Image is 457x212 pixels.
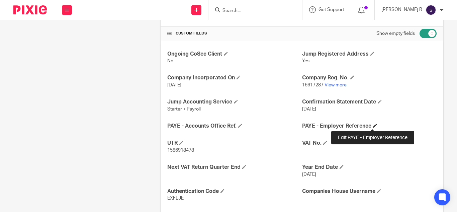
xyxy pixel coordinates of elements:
[167,59,173,63] span: No
[376,30,415,37] label: Show empty fields
[426,5,436,15] img: svg%3E
[302,140,437,147] h4: VAT No.
[167,123,302,130] h4: PAYE - Accounts Office Ref.
[302,83,324,87] span: 16617287
[167,188,302,195] h4: Authentication Code
[167,51,302,58] h4: Ongoing CoSec Client
[167,107,201,112] span: Starter + Payroll
[302,164,437,171] h4: Year End Date
[302,123,437,130] h4: PAYE - Employer Reference
[167,74,302,81] h4: Company Incorporated On
[167,164,302,171] h4: Next VAT Return Quarter End
[167,31,302,36] h4: CUSTOM FIELDS
[167,98,302,105] h4: Jump Accounting Service
[302,98,437,105] h4: Confirmation Statement Date
[302,59,309,63] span: Yes
[302,74,437,81] h4: Company Reg. No.
[302,188,437,195] h4: Companies House Username
[325,83,347,87] a: View more
[302,51,437,58] h4: Jump Registered Address
[381,6,422,13] p: [PERSON_NAME] R
[13,5,47,14] img: Pixie
[167,196,184,201] span: EXFLJE
[167,83,181,87] span: [DATE]
[318,7,344,12] span: Get Support
[302,107,316,112] span: [DATE]
[167,148,194,153] span: 1586918478
[222,8,282,14] input: Search
[302,172,316,177] span: [DATE]
[167,140,302,147] h4: UTR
